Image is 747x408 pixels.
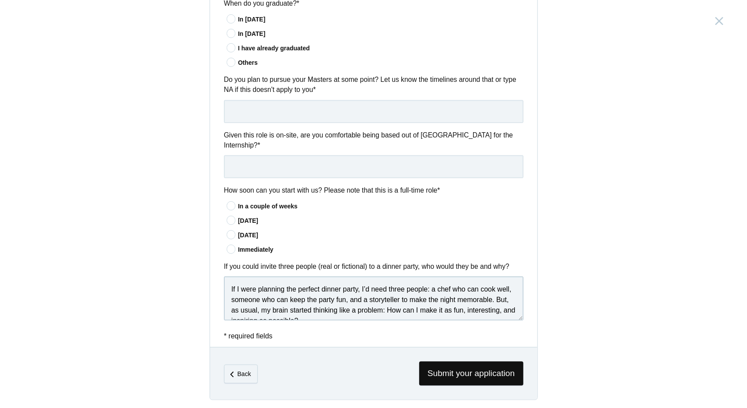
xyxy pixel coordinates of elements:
div: [DATE] [238,216,523,225]
div: Others [238,58,523,67]
label: How soon can you start with us? Please note that this is a full-time role [224,185,523,195]
label: If you could invite three people (real or fictional) to a dinner party, who would they be and why? [224,261,523,271]
span: Submit your application [419,362,523,386]
label: Do you plan to pursue your Masters at some point? Let us know the timelines around that or type N... [224,74,523,95]
div: Immediately [238,245,523,254]
em: Back [237,370,251,377]
span: * required fields [224,332,273,340]
label: Given this role is on-site, are you comfortable being based out of [GEOGRAPHIC_DATA] for the Inte... [224,130,523,151]
div: In a couple of weeks [238,202,523,211]
div: I have already graduated [238,44,523,53]
div: In [DATE] [238,29,523,39]
div: [DATE] [238,231,523,240]
div: In [DATE] [238,15,523,24]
